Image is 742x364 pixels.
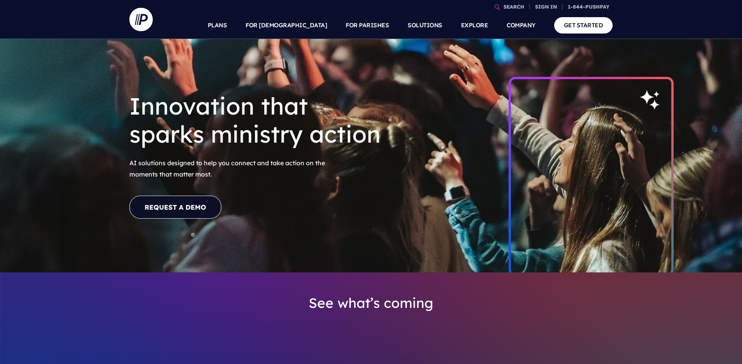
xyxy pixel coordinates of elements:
h1: Innovation that sparks ministry action [129,86,387,154]
a: FOR PARISHES [346,12,389,39]
a: GET STARTED [554,17,613,33]
a: REQUEST A DEMO [129,196,221,219]
a: PLANS [208,12,227,39]
span: AI solutions designed to help you connect and take action on the moments that matter most. [129,157,348,180]
a: COMPANY [507,12,535,39]
a: FOR [DEMOGRAPHIC_DATA] [246,12,327,39]
a: EXPLORE [461,12,488,39]
a: SOLUTIONS [408,12,442,39]
h3: See what’s coming [216,288,526,318]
